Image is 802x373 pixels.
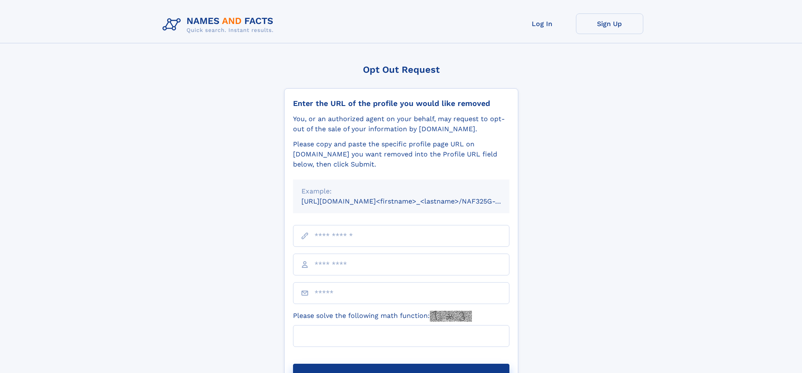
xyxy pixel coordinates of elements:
[576,13,643,34] a: Sign Up
[509,13,576,34] a: Log In
[159,13,280,36] img: Logo Names and Facts
[293,139,509,169] div: Please copy and paste the specific profile page URL on [DOMAIN_NAME] you want removed into the Pr...
[293,311,472,322] label: Please solve the following math function:
[293,99,509,108] div: Enter the URL of the profile you would like removed
[301,186,501,196] div: Example:
[293,114,509,134] div: You, or an authorized agent on your behalf, may request to opt-out of the sale of your informatio...
[301,197,525,205] small: [URL][DOMAIN_NAME]<firstname>_<lastname>/NAF325G-xxxxxxxx
[284,64,518,75] div: Opt Out Request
